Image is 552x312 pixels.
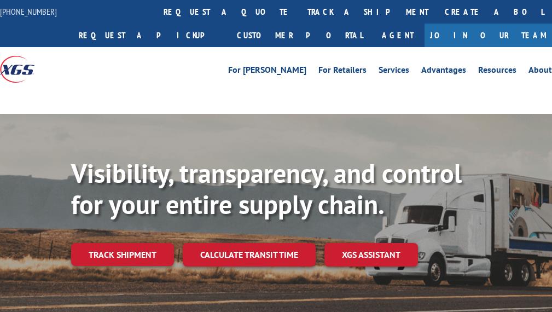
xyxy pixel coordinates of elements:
[371,24,425,47] a: Agent
[318,66,367,78] a: For Retailers
[421,66,466,78] a: Advantages
[228,66,306,78] a: For [PERSON_NAME]
[478,66,516,78] a: Resources
[379,66,409,78] a: Services
[528,66,552,78] a: About
[183,243,316,267] a: Calculate transit time
[229,24,371,47] a: Customer Portal
[71,24,229,47] a: Request a pickup
[71,243,174,266] a: Track shipment
[71,156,462,222] b: Visibility, transparency, and control for your entire supply chain.
[324,243,418,267] a: XGS ASSISTANT
[425,24,552,47] a: Join Our Team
